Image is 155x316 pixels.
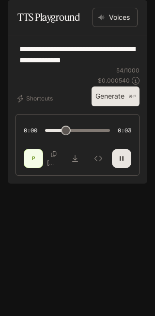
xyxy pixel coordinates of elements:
[116,66,139,74] p: 54 / 1000
[26,151,41,166] div: P
[17,8,79,27] h1: TTS Playground
[128,94,136,100] p: ⌘⏎
[15,91,57,106] button: Shortcuts
[89,149,108,168] button: Inspect
[47,159,57,167] p: [Angry] Hey, are those Morden Warfare’s at wolverines?
[47,151,61,157] button: Copy Voice ID
[65,149,85,168] button: Download audio
[7,5,25,22] button: open drawer
[93,8,138,27] button: Voices
[24,126,37,135] span: 0:00
[118,126,131,135] span: 0:03
[92,86,139,106] button: Generate⌘⏎
[98,76,130,85] p: $ 0.000540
